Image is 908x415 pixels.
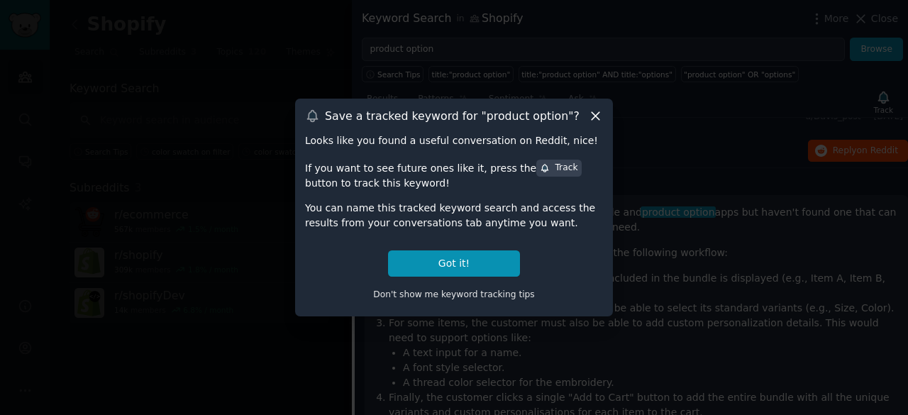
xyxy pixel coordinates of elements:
h3: Save a tracked keyword for " product option "? [325,109,580,123]
div: If you want to see future ones like it, press the button to track this keyword! [305,158,603,191]
div: Track [540,162,577,175]
div: Looks like you found a useful conversation on Reddit, nice! [305,133,603,148]
button: Got it! [388,250,520,277]
span: Don't show me keyword tracking tips [373,289,535,299]
div: You can name this tracked keyword search and access the results from your conversations tab anyti... [305,201,603,231]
